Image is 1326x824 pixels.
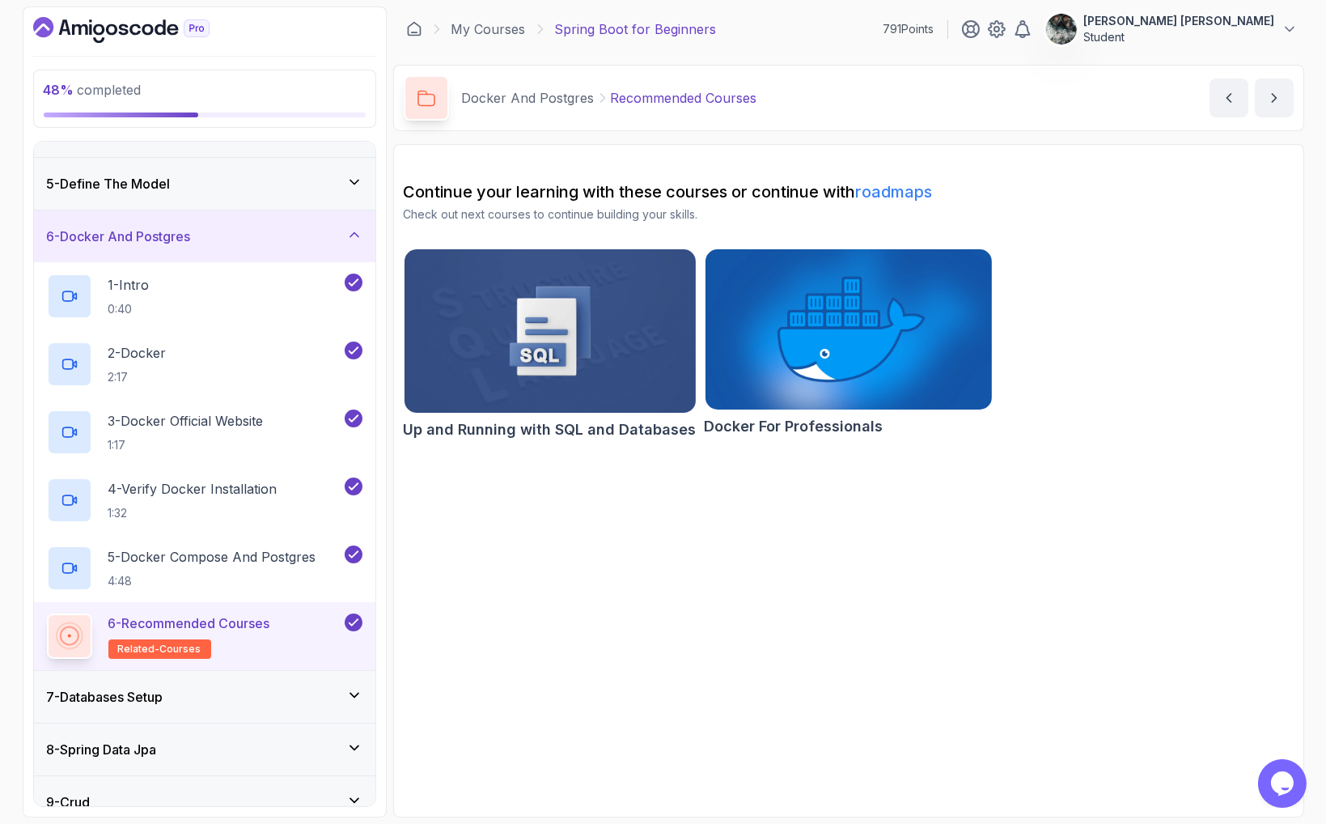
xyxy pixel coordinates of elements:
iframe: chat widget [1258,759,1310,808]
h3: 6 - Docker And Postgres [47,227,191,246]
button: 6-Recommended Coursesrelated-courses [47,614,362,659]
p: Spring Boot for Beginners [555,19,717,39]
h2: Continue your learning with these courses or continue with [404,181,1294,203]
span: 48 % [44,82,74,98]
button: user profile image[PERSON_NAME] [PERSON_NAME]Student [1045,13,1298,45]
a: roadmaps [856,182,933,202]
button: 2-Docker2:17 [47,342,362,387]
a: Dashboard [33,17,247,43]
h3: 8 - Spring Data Jpa [47,740,157,759]
button: previous content [1209,79,1248,117]
p: 2:17 [108,369,167,385]
a: Up and Running with SQL and Databases cardUp and Running with SQL and Databases [404,248,697,441]
h3: 5 - Define The Model [47,174,171,193]
h3: 7 - Databases Setup [47,687,163,707]
p: [PERSON_NAME] [PERSON_NAME] [1084,13,1275,29]
span: related-courses [118,643,201,656]
p: 791 Points [883,21,934,37]
button: 1-Intro0:40 [47,274,362,319]
p: 0:40 [108,301,150,317]
button: 6-Docker And Postgres [34,210,375,262]
p: 1:17 [108,437,264,453]
button: 7-Databases Setup [34,671,375,723]
img: Up and Running with SQL and Databases card [405,249,696,413]
a: Dashboard [406,21,422,37]
a: Docker For Professionals cardDocker For Professionals [705,248,993,438]
button: 4-Verify Docker Installation1:32 [47,478,362,523]
p: 2 - Docker [108,343,167,363]
h3: 9 - Crud [47,792,91,812]
p: Docker And Postgres [462,88,595,108]
span: completed [44,82,142,98]
a: My Courses [451,19,526,39]
p: 4 - Verify Docker Installation [108,479,277,499]
p: 3 - Docker Official Website [108,411,264,431]
p: 5 - Docker Compose And Postgres [108,547,316,567]
p: 1:32 [108,505,277,521]
h2: Docker For Professionals [705,415,883,438]
p: 1 - Intro [108,275,150,295]
p: Check out next courses to continue building your skills. [404,206,1294,223]
img: Docker For Professionals card [705,249,992,410]
button: 5-Define The Model [34,158,375,210]
img: user profile image [1046,14,1077,45]
p: Recommended Courses [611,88,757,108]
button: 5-Docker Compose And Postgres4:48 [47,546,362,591]
button: 8-Spring Data Jpa [34,724,375,775]
p: Student [1084,29,1275,45]
h2: Up and Running with SQL and Databases [404,418,697,441]
button: 3-Docker Official Website1:17 [47,410,362,455]
p: 6 - Recommended Courses [108,614,270,633]
button: next content [1255,79,1294,117]
p: 4:48 [108,573,316,589]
